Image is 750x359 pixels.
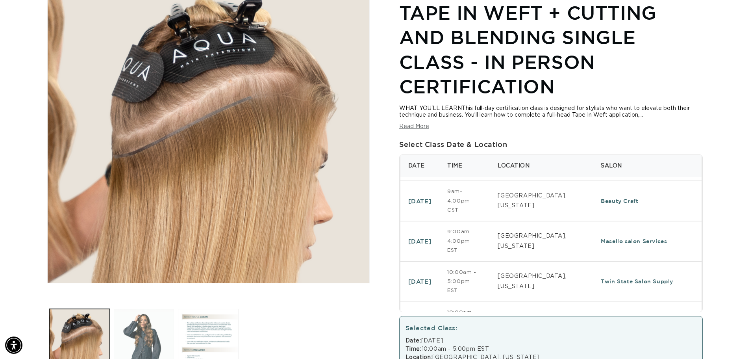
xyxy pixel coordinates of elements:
td: Twin State Salon Supply [593,302,702,342]
strong: Time: [406,346,422,352]
div: Selected Class: [406,322,696,334]
td: [GEOGRAPHIC_DATA], [US_STATE] [490,302,593,342]
td: [GEOGRAPHIC_DATA], [US_STATE] [490,262,593,302]
div: WHAT YOU'LL LEARNThis full-day certification class is designed for stylists who want to elevate b... [399,105,703,119]
td: 9am-4:00pm CST [439,181,490,221]
button: Read More [399,123,429,130]
th: Time [439,155,490,177]
td: [DATE] [400,221,440,261]
div: Accessibility Menu [5,337,22,354]
td: 9:00am - 4:00pm EST [439,221,490,261]
td: [GEOGRAPHIC_DATA], [US_STATE] [490,221,593,261]
td: 10:00am - 5:00pm EST [439,262,490,302]
td: 10:00am - 5:00pm EST [439,302,490,342]
strong: Date: [406,338,421,344]
th: Salon [593,155,702,177]
td: [DATE] [400,181,440,221]
iframe: Chat Widget [711,321,750,359]
td: Masello salon Services [593,221,702,261]
td: Twin State Salon Supply [593,262,702,302]
h1: Tape In Weft + Cutting and Blending Single Class - In Person Certification [399,0,703,99]
th: Date [400,155,440,177]
td: [DATE] [400,302,440,342]
td: [DATE] [400,262,440,302]
div: Select Class Date & Location [399,138,703,151]
td: Beauty Craft [593,181,702,221]
th: Location [490,155,593,177]
td: [GEOGRAPHIC_DATA], [US_STATE] [490,181,593,221]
